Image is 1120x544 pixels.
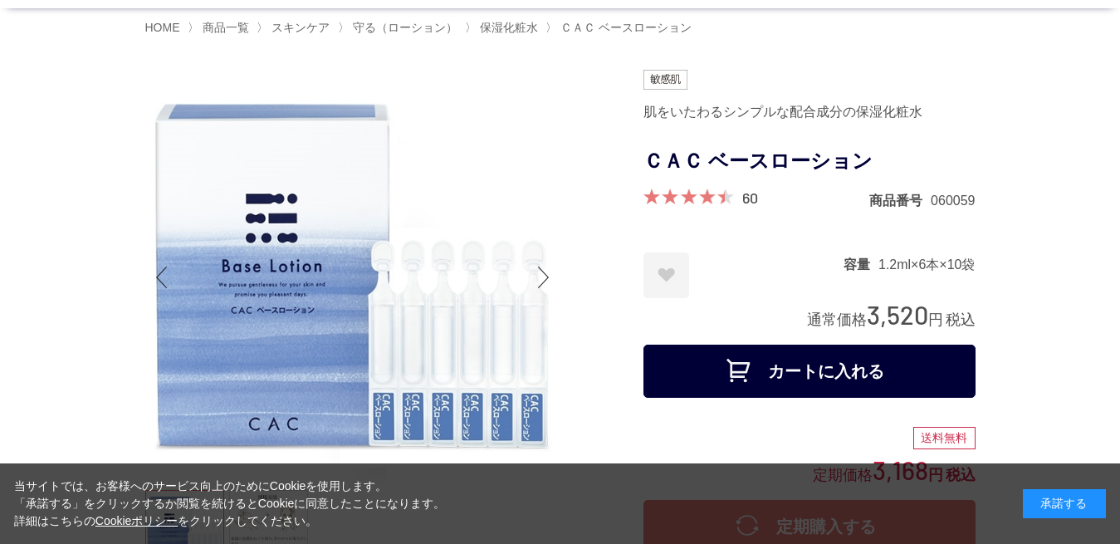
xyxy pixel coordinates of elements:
[643,143,976,180] h1: ＣＡＣ ベースローション
[480,21,538,34] span: 保湿化粧水
[931,192,975,209] dd: 060059
[867,299,928,330] span: 3,520
[95,514,179,527] a: Cookieポリシー
[145,70,560,485] img: ＣＡＣ ベースローション
[338,20,462,36] li: 〉
[928,311,943,328] span: 円
[268,21,330,34] a: スキンケア
[913,427,976,450] div: 送料無料
[188,20,253,36] li: 〉
[557,21,692,34] a: ＣＡＣ ベースローション
[946,311,976,328] span: 税込
[844,256,878,273] dt: 容量
[643,252,689,298] a: お気に入りに登録する
[350,21,457,34] a: 守る（ローション）
[545,20,696,36] li: 〉
[643,345,976,398] button: カートに入れる
[465,20,542,36] li: 〉
[353,21,457,34] span: 守る（ローション）
[643,70,688,90] img: 敏感肌
[807,311,867,328] span: 通常価格
[199,21,249,34] a: 商品一覧
[14,478,446,530] div: 当サイトでは、お客様へのサービス向上のためにCookieを使用します。 「承諾する」をクリックするか閲覧を続けるとCookieに同意したことになります。 詳細はこちらの をクリックしてください。
[527,244,560,311] div: Next slide
[873,454,928,485] span: 3,168
[742,189,758,207] a: 60
[257,20,334,36] li: 〉
[145,244,179,311] div: Previous slide
[878,256,976,273] dd: 1.2ml×6本×10袋
[643,98,976,126] div: 肌をいたわるシンプルな配合成分の保湿化粧水
[145,21,180,34] a: HOME
[869,192,931,209] dt: 商品番号
[560,21,692,34] span: ＣＡＣ ベースローション
[203,21,249,34] span: 商品一覧
[271,21,330,34] span: スキンケア
[1023,489,1106,518] div: 承諾する
[477,21,538,34] a: 保湿化粧水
